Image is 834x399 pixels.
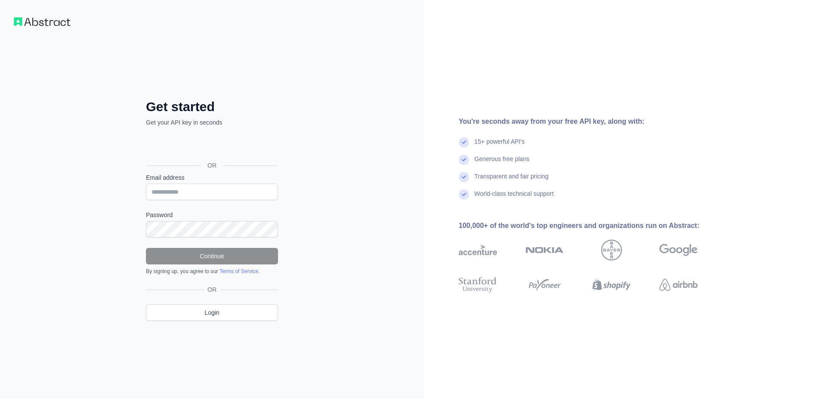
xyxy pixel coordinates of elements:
[474,189,554,207] div: World-class technical support
[146,173,278,182] label: Email address
[459,240,497,261] img: accenture
[459,172,469,182] img: check mark
[204,285,220,294] span: OR
[459,116,725,127] div: You're seconds away from your free API key, along with:
[659,240,698,261] img: google
[146,248,278,264] button: Continue
[592,275,631,294] img: shopify
[459,155,469,165] img: check mark
[142,136,281,155] iframe: Кнопка "Войти с аккаунтом Google"
[474,172,549,189] div: Transparent and fair pricing
[146,211,278,219] label: Password
[459,189,469,200] img: check mark
[14,17,70,26] img: Workflow
[201,161,224,170] span: OR
[601,240,622,261] img: bayer
[459,221,725,231] div: 100,000+ of the world's top engineers and organizations run on Abstract:
[219,268,258,274] a: Terms of Service
[474,137,525,155] div: 15+ powerful API's
[459,137,469,148] img: check mark
[146,118,278,127] p: Get your API key in seconds
[146,268,278,275] div: By signing up, you agree to our .
[659,275,698,294] img: airbnb
[526,275,564,294] img: payoneer
[474,155,530,172] div: Generous free plans
[526,240,564,261] img: nokia
[146,304,278,321] a: Login
[146,99,278,115] h2: Get started
[459,275,497,294] img: stanford university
